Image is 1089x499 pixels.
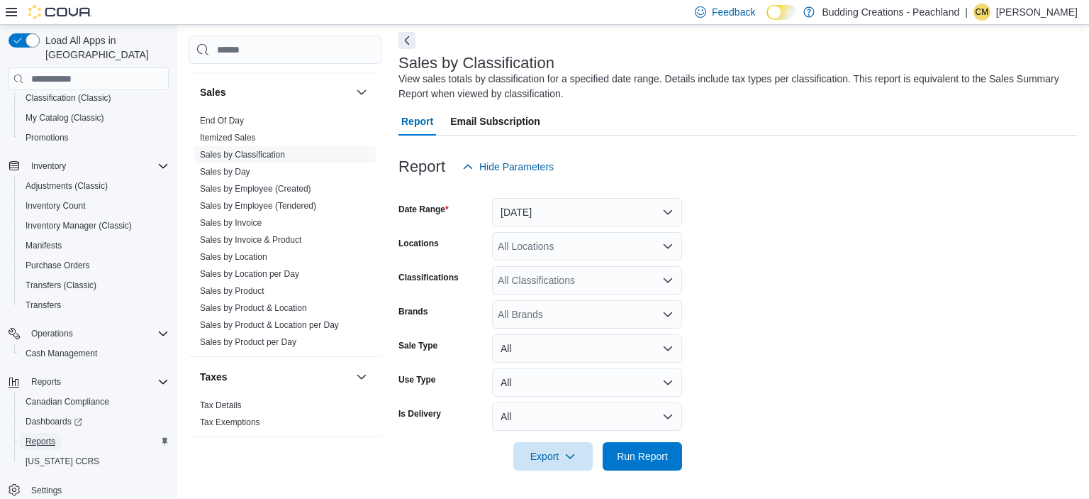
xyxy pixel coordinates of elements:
[14,176,174,196] button: Adjustments (Classic)
[20,297,67,314] a: Transfers
[20,413,169,430] span: Dashboards
[20,109,169,126] span: My Catalog (Classic)
[20,433,61,450] a: Reports
[200,286,264,296] a: Sales by Product
[3,156,174,176] button: Inventory
[200,417,260,427] a: Tax Exemptions
[20,345,169,362] span: Cash Management
[14,432,174,451] button: Reports
[200,115,244,126] span: End Of Day
[200,302,307,314] span: Sales by Product & Location
[14,344,174,363] button: Cash Management
[26,396,109,407] span: Canadian Compliance
[14,196,174,216] button: Inventory Count
[20,129,74,146] a: Promotions
[14,412,174,432] a: Dashboards
[662,309,674,320] button: Open list of options
[20,217,138,234] a: Inventory Manager (Classic)
[398,374,435,385] label: Use Type
[26,373,169,390] span: Reports
[200,167,250,177] a: Sales by Day
[200,303,307,313] a: Sales by Product & Location
[26,112,104,124] span: My Catalog (Classic)
[200,336,296,348] span: Sales by Product per Day
[513,442,593,471] button: Export
[26,373,67,390] button: Reports
[20,413,88,430] a: Dashboards
[20,237,67,254] a: Manifests
[617,449,668,464] span: Run Report
[26,260,90,271] span: Purchase Orders
[200,417,260,428] span: Tax Exemptions
[712,5,755,19] span: Feedback
[20,129,169,146] span: Promotions
[200,184,311,194] a: Sales by Employee (Created)
[31,328,73,339] span: Operations
[20,345,103,362] a: Cash Management
[20,197,169,214] span: Inventory Count
[14,128,174,148] button: Promotions
[20,393,169,410] span: Canadian Compliance
[20,453,105,470] a: [US_STATE] CCRS
[26,158,169,175] span: Inventory
[200,319,339,331] span: Sales by Product & Location per Day
[200,400,242,410] a: Tax Details
[976,4,989,21] span: CM
[822,4,959,21] p: Budding Creations - Peachland
[26,325,169,342] span: Operations
[200,85,226,99] h3: Sales
[20,177,113,194] a: Adjustments (Classic)
[200,269,299,279] a: Sales by Location per Day
[20,237,169,254] span: Manifests
[26,132,69,143] span: Promotions
[14,256,174,275] button: Purchase Orders
[398,306,428,317] label: Brands
[398,204,449,215] label: Date Range
[200,201,316,211] a: Sales by Employee (Tendered)
[492,198,682,226] button: [DATE]
[479,160,554,174] span: Hide Parameters
[200,200,316,212] span: Sales by Employee (Tendered)
[28,5,92,19] img: Cova
[450,107,540,136] span: Email Subscription
[401,107,433,136] span: Report
[200,183,311,194] span: Sales by Employee (Created)
[603,442,682,471] button: Run Report
[26,220,132,231] span: Inventory Manager (Classic)
[200,132,256,143] span: Itemized Sales
[26,416,82,427] span: Dashboards
[200,149,285,160] span: Sales by Classification
[200,234,301,246] span: Sales by Invoice & Product
[3,324,174,344] button: Operations
[200,166,250,177] span: Sales by Day
[26,436,55,447] span: Reports
[200,217,262,229] span: Sales by Invoice
[200,320,339,330] a: Sales by Product & Location per Day
[398,272,459,283] label: Classifications
[200,370,228,384] h3: Taxes
[200,150,285,160] a: Sales by Classification
[189,112,381,356] div: Sales
[20,297,169,314] span: Transfers
[200,116,244,126] a: End Of Day
[492,334,682,363] button: All
[20,393,115,410] a: Canadian Compliance
[353,368,370,385] button: Taxes
[20,453,169,470] span: Washington CCRS
[973,4,990,21] div: Chris Manolescu
[14,108,174,128] button: My Catalog (Classic)
[398,72,1071,102] div: View sales totals by classification for a specified date range. Details include tax types per cla...
[398,340,437,351] label: Sale Type
[26,200,86,212] span: Inventory Count
[26,300,61,311] span: Transfers
[398,238,439,249] label: Locations
[662,275,674,286] button: Open list of options
[492,402,682,431] button: All
[20,109,110,126] a: My Catalog (Classic)
[31,160,66,172] span: Inventory
[14,216,174,236] button: Inventory Manager (Classic)
[662,241,674,252] button: Open list of options
[20,277,102,294] a: Transfers (Classic)
[200,400,242,411] span: Tax Details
